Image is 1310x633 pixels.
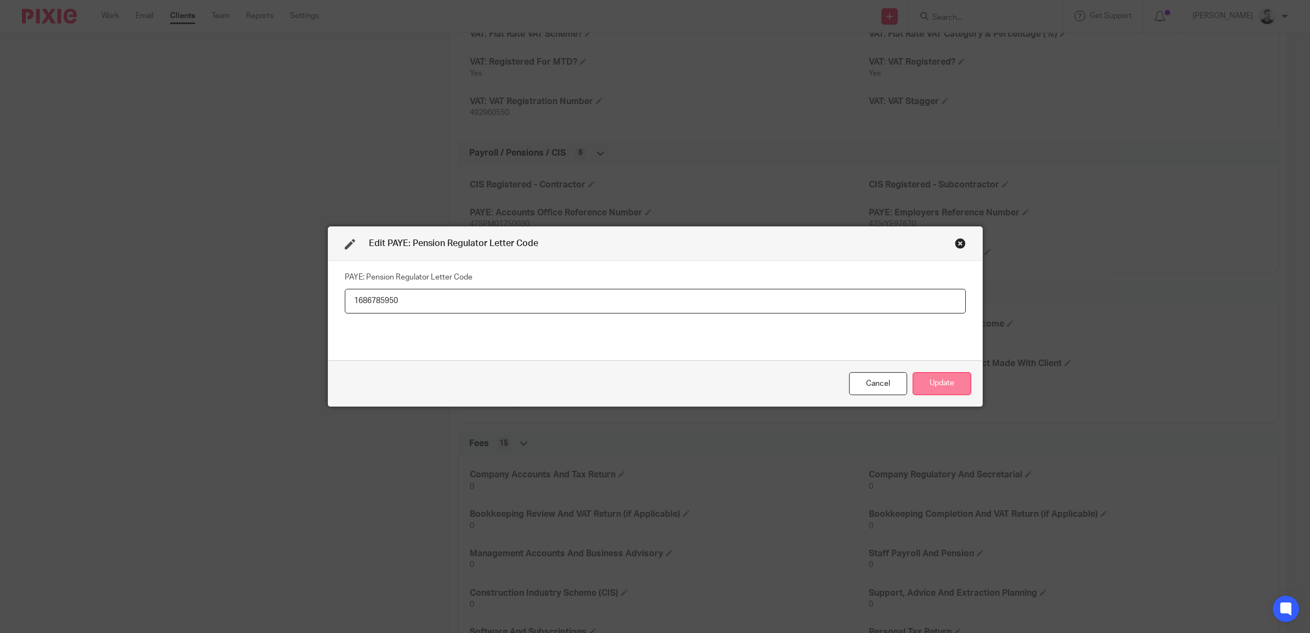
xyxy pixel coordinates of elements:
span: Edit PAYE: Pension Regulator Letter Code [369,239,538,248]
label: PAYE: Pension Regulator Letter Code [345,272,472,283]
div: Close this dialog window [955,238,966,249]
button: Update [913,372,971,396]
input: PAYE: Pension Regulator Letter Code [345,289,966,313]
div: Close this dialog window [849,372,907,396]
